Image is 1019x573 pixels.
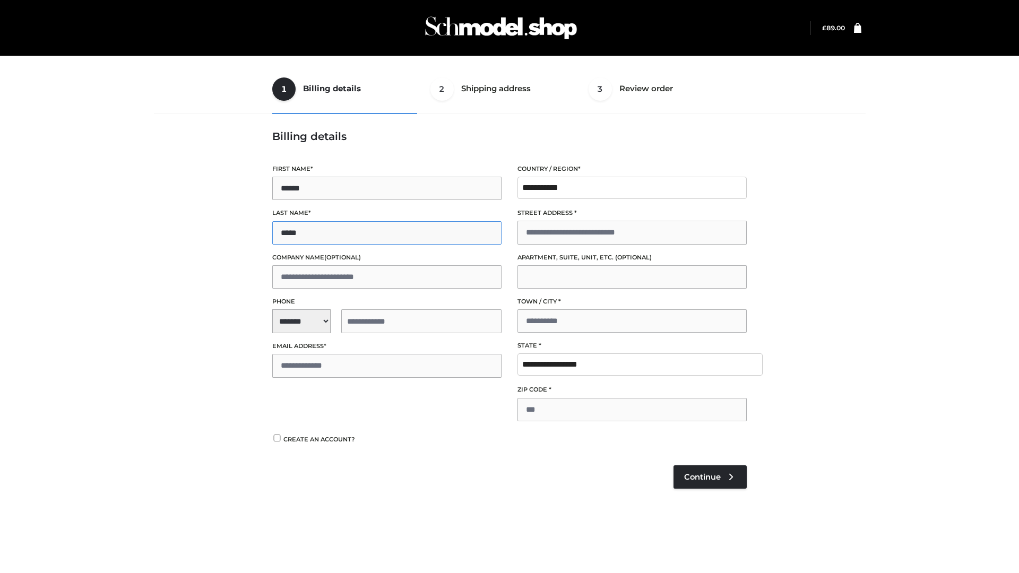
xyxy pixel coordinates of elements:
span: Continue [684,472,721,482]
a: £89.00 [822,24,845,32]
label: State [517,341,747,351]
label: Last name [272,208,502,218]
label: Company name [272,253,502,263]
a: Continue [673,465,747,489]
span: Create an account? [283,436,355,443]
label: First name [272,164,502,174]
label: Country / Region [517,164,747,174]
label: Street address [517,208,747,218]
label: Apartment, suite, unit, etc. [517,253,747,263]
label: Phone [272,297,502,307]
label: ZIP Code [517,385,747,395]
span: (optional) [324,254,361,261]
input: Create an account? [272,435,282,441]
label: Email address [272,341,502,351]
span: (optional) [615,254,652,261]
span: £ [822,24,826,32]
label: Town / City [517,297,747,307]
h3: Billing details [272,130,747,143]
bdi: 89.00 [822,24,845,32]
img: Schmodel Admin 964 [421,7,581,49]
